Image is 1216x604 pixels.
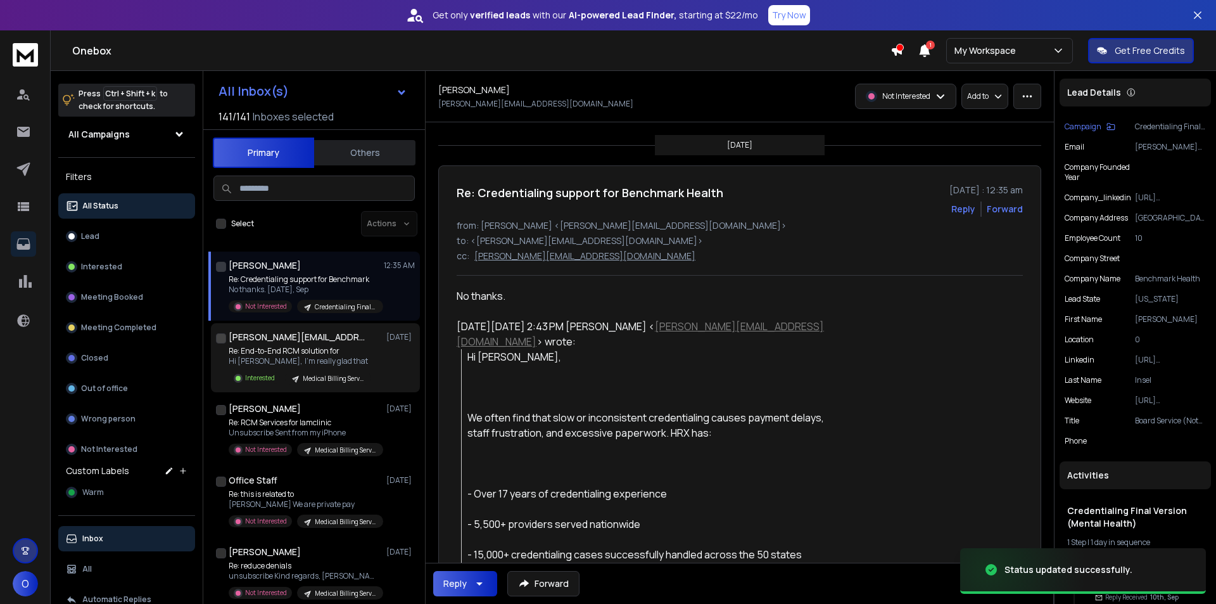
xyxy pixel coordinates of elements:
p: Phone [1065,436,1087,446]
p: Inbox [82,534,103,544]
p: Medical Billing Services (V2- Correct with Same ICP) [303,374,364,383]
button: All Status [58,193,195,219]
p: [US_STATE] [1135,294,1206,304]
p: Company Address [1065,213,1128,223]
label: Select [231,219,254,229]
p: Benchmark Health [1135,274,1206,284]
button: O [13,571,38,596]
h1: [PERSON_NAME] [438,84,510,96]
p: Company Founded Year [1065,162,1140,183]
p: [PERSON_NAME] [1135,314,1206,324]
h3: Filters [58,168,195,186]
h1: [PERSON_NAME] [229,546,301,558]
p: Press to check for shortcuts. [79,87,168,113]
p: Add to [967,91,989,101]
p: Re: reduce denials [229,561,381,571]
span: 1 [926,41,935,49]
p: Not Interested [882,91,930,101]
p: [DATE] [386,332,415,342]
strong: verified leads [470,9,530,22]
p: [DATE] : 12:35 am [949,184,1023,196]
p: First Name [1065,314,1102,324]
p: Not Interested [245,517,287,526]
span: Warm [82,487,104,498]
p: Get Free Credits [1115,44,1185,57]
button: Campaign [1065,122,1115,132]
p: title [1065,416,1079,426]
button: Inbox [58,526,195,551]
p: [PERSON_NAME][EMAIL_ADDRESS][DOMAIN_NAME] [474,250,695,262]
p: Unsubscribe Sent from my iPhone [229,428,381,438]
p: Try Now [772,9,806,22]
p: [PERSON_NAME][EMAIL_ADDRESS][DOMAIN_NAME] [438,99,633,109]
p: All [82,564,92,574]
p: Medical Billing Services (V2- Correct with Same ICP) [315,446,376,455]
p: Lead State [1065,294,1100,304]
p: Insel [1135,375,1206,385]
p: from: [PERSON_NAME] <[PERSON_NAME][EMAIL_ADDRESS][DOMAIN_NAME]> [457,219,1023,232]
button: Others [314,139,415,167]
p: location [1065,335,1094,345]
p: Board Service (Not for Profit) [1135,416,1206,426]
p: Re: End-to-End RCM solution for [229,346,371,356]
div: [DATE][DATE] 2:43 PM [PERSON_NAME] < > wrote: [457,319,826,349]
h1: Office Staff [229,474,277,487]
p: Closed [81,353,108,363]
p: Not Interested [245,302,287,311]
h1: [PERSON_NAME][EMAIL_ADDRESS][DOMAIN_NAME] [229,331,368,344]
button: Out of office [58,376,195,401]
p: Company Street [1065,254,1120,264]
p: Employee Count [1065,233,1120,243]
p: Company Name [1065,274,1120,284]
p: Not Interested [81,444,137,454]
p: company_linkedin [1065,193,1131,203]
h1: Onebox [72,43,890,58]
p: [URL][DOMAIN_NAME] [1135,355,1206,365]
p: [DATE] [386,404,415,414]
p: [URL][DOMAIN_NAME] [1135,193,1206,203]
h1: All Campaigns [68,128,130,141]
p: Not Interested [245,588,287,598]
h1: [PERSON_NAME] [229,402,301,415]
button: Meeting Completed [58,315,195,340]
p: Email [1065,142,1084,152]
p: [DATE] [386,547,415,557]
h1: [PERSON_NAME] [229,259,301,272]
p: linkedin [1065,355,1094,365]
button: Primary [213,138,314,168]
p: 12:35 AM [384,260,415,271]
button: Warm [58,480,195,505]
button: Forward [507,571,579,596]
button: Interested [58,254,195,280]
div: Status updated successfully. [1004,563,1132,576]
h3: Inboxes selected [253,109,334,124]
span: 141 / 141 [218,109,250,124]
span: 1 day in sequence [1091,537,1150,548]
p: Last Name [1065,375,1101,385]
button: Closed [58,345,195,371]
p: [GEOGRAPHIC_DATA], [US_STATE] [1135,213,1206,223]
button: All Campaigns [58,122,195,147]
p: Re: Credentialing support for Benchmark [229,274,381,285]
p: Meeting Booked [81,292,143,302]
div: Activities [1060,461,1211,489]
h1: Re: Credentialing support for Benchmark Health [457,184,723,202]
p: Hi [PERSON_NAME], I'm really glad that [229,356,371,366]
p: [URL][DOMAIN_NAME] [1135,395,1206,406]
h1: All Inbox(s) [218,85,289,98]
p: 10 [1135,233,1206,243]
p: Interested [245,373,275,383]
button: All [58,556,195,582]
h3: Custom Labels [66,465,129,477]
div: Reply [443,577,467,590]
p: [DATE] [386,475,415,485]
p: 0 [1135,335,1206,345]
p: cc: [457,250,469,262]
button: Meeting Booked [58,285,195,310]
p: Medical Billing Services (V2- Correct with Same ICP) [315,589,376,598]
p: Meeting Completed [81,323,156,333]
span: Ctrl + Shift + k [103,86,157,101]
button: Reply [433,571,497,596]
p: Wrong person [81,414,136,424]
span: 1 Step [1067,537,1086,548]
